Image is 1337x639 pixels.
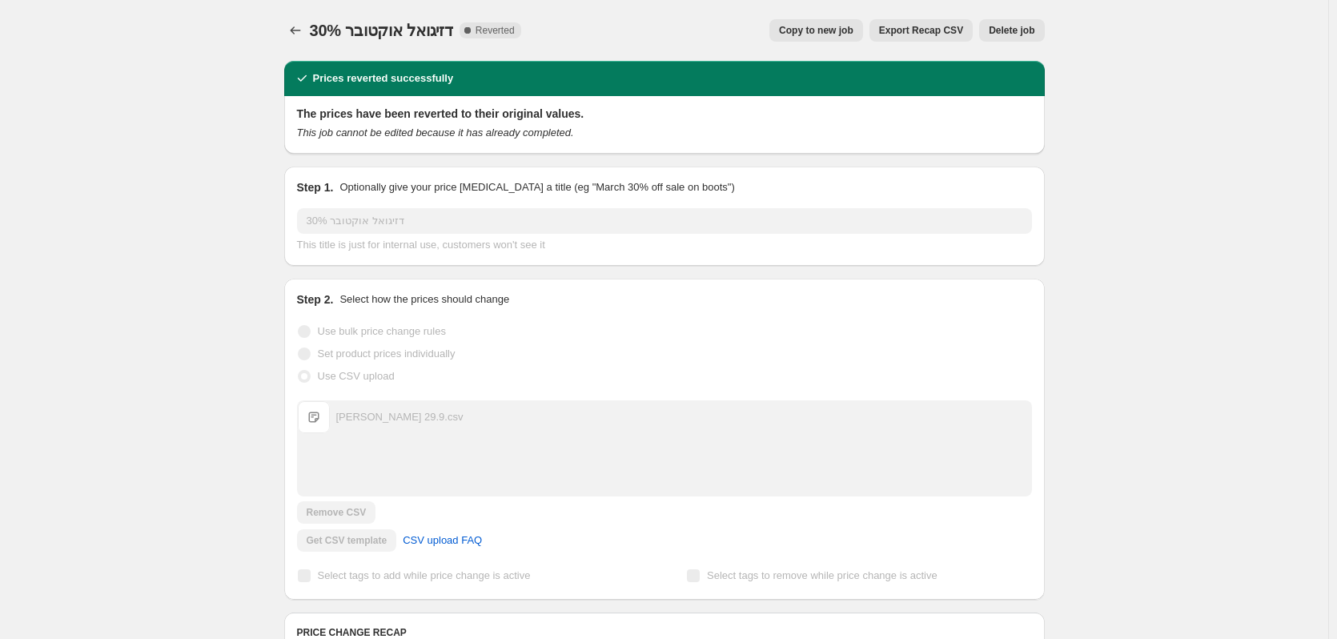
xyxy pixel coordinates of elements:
span: Select tags to add while price change is active [318,569,531,581]
span: CSV upload FAQ [403,532,482,549]
button: Export Recap CSV [869,19,973,42]
h2: The prices have been reverted to their original values. [297,106,1032,122]
span: Reverted [476,24,515,37]
h6: PRICE CHANGE RECAP [297,626,1032,639]
div: [PERSON_NAME] 29.9.csv [336,409,464,425]
span: Set product prices individually [318,348,456,360]
p: Optionally give your price [MEDICAL_DATA] a title (eg "March 30% off sale on boots") [339,179,734,195]
span: Select tags to remove while price change is active [707,569,938,581]
span: Use bulk price change rules [318,325,446,337]
h2: Step 1. [297,179,334,195]
i: This job cannot be edited because it has already completed. [297,127,574,139]
h2: Prices reverted successfully [313,70,454,86]
h2: Step 2. [297,291,334,307]
span: Delete job [989,24,1034,37]
span: Export Recap CSV [879,24,963,37]
span: Use CSV upload [318,370,395,382]
button: Delete job [979,19,1044,42]
span: Copy to new job [779,24,853,37]
button: Price change jobs [284,19,307,42]
a: CSV upload FAQ [393,528,492,553]
span: This title is just for internal use, customers won't see it [297,239,545,251]
p: Select how the prices should change [339,291,509,307]
button: Copy to new job [769,19,863,42]
span: דזיגואל אוקטובר 30% [310,22,453,39]
input: 30% off holiday sale [297,208,1032,234]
